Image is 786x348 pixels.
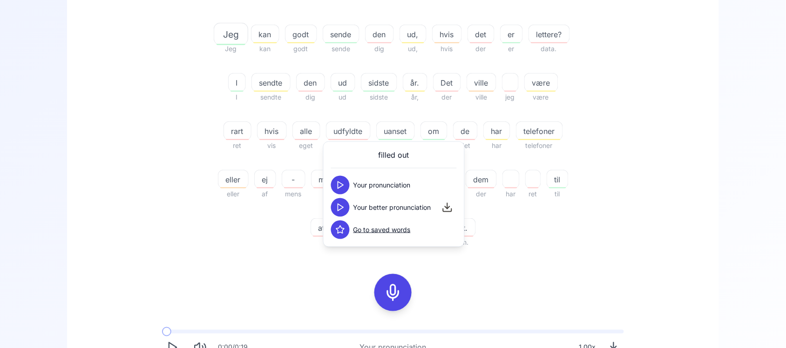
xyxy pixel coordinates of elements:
span: udfører, [326,140,371,151]
span: være [524,92,558,103]
span: ud [331,77,355,88]
span: har [483,140,510,151]
button: de [453,121,478,140]
a: Go to saved words [353,225,411,234]
span: ej [255,174,276,185]
span: eget [292,140,320,151]
span: jeg [502,92,519,103]
span: ville [467,77,496,88]
button: ud, [400,25,427,43]
button: telefoner [516,121,563,140]
span: Jeg [214,27,248,41]
span: om [420,140,447,151]
span: den [366,29,393,40]
button: det [468,25,495,43]
button: Det [433,73,461,92]
span: være [525,77,558,88]
button: udfyldte [326,121,371,140]
span: ud, [400,43,427,54]
button: den [365,25,394,43]
span: ret [525,188,541,200]
span: godt [285,43,317,54]
span: hvis [257,126,286,137]
span: - [282,174,305,185]
button: den [296,73,325,92]
span: hvis [433,29,461,40]
button: år. [403,73,427,92]
span: Your pronunciation [353,181,411,190]
span: alle [293,126,320,137]
button: eller [218,170,249,188]
span: der [466,188,497,200]
button: ville [467,73,496,92]
span: har [502,188,520,200]
span: eller [218,174,248,185]
button: uanset [376,121,415,140]
span: I [228,92,246,103]
span: det [468,29,494,40]
span: ud, [400,29,426,40]
span: om [421,126,447,137]
span: at [311,222,332,234]
button: - [282,170,305,188]
span: dem [466,174,496,185]
span: udfyldte [326,126,370,137]
button: har [483,121,510,140]
span: dig [296,92,325,103]
span: mest [312,174,343,185]
span: rart [224,126,251,137]
span: telefoner [516,126,562,137]
span: der [468,43,495,54]
span: ville [467,92,496,103]
span: Jeg [217,43,245,54]
button: sende [323,25,359,43]
button: Jeg [217,25,245,43]
button: ej [254,170,276,188]
span: til [547,188,569,200]
span: ud [331,92,355,103]
span: år, [403,92,427,103]
span: er [500,43,523,54]
span: til [547,174,568,185]
button: mest [311,170,344,188]
button: hvis [432,25,462,43]
span: Your better pronunciation [353,203,431,212]
button: rart [224,121,251,140]
button: er [500,25,523,43]
span: lettere? [529,29,569,40]
span: vis [257,140,287,151]
span: uanset [377,126,414,137]
span: godt [285,29,317,40]
button: dem [466,170,497,188]
span: hvis [432,43,462,54]
button: I [228,73,246,92]
span: er [501,29,522,40]
button: hvis [257,121,287,140]
span: I [229,77,245,88]
span: sidste [361,77,397,88]
span: kan [251,29,279,40]
span: ret [224,140,251,151]
span: af [254,188,276,200]
button: være [524,73,558,92]
button: kan [251,25,279,43]
span: år. [403,77,427,88]
span: kan [251,43,279,54]
button: sidste [361,73,397,92]
span: sendte [251,92,291,103]
button: til [547,170,569,188]
span: data. [529,43,570,54]
button: om [420,121,447,140]
button: lettere? [529,25,570,43]
span: sende [323,43,359,54]
button: ud [331,73,355,92]
span: uanset [376,140,415,151]
span: sidste [361,92,397,103]
span: sende [323,29,359,40]
button: sendte [251,73,291,92]
span: mens [282,188,305,200]
span: sendte [252,77,290,88]
button: at [311,218,333,237]
span: de [454,126,477,137]
span: der [433,92,461,103]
